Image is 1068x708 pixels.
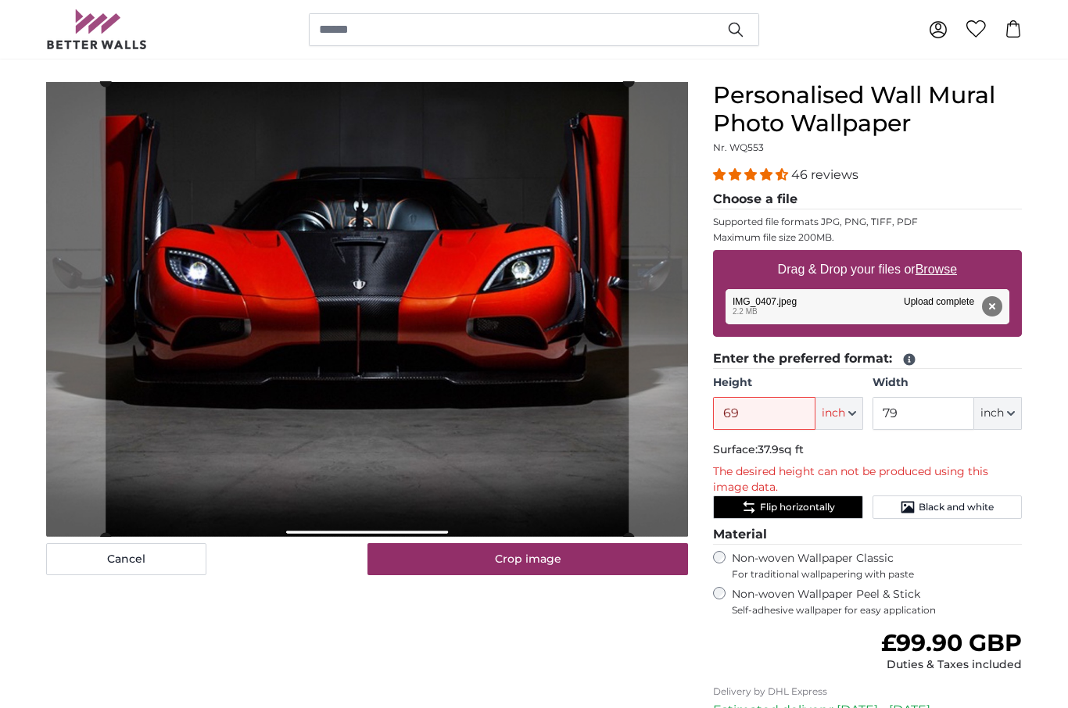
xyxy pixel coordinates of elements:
[367,543,689,576] button: Crop image
[713,81,1022,138] h1: Personalised Wall Mural Photo Wallpaper
[713,495,862,519] button: Flip horizontally
[713,141,764,153] span: Nr. WQ553
[46,543,206,576] button: Cancel
[713,464,1022,495] p: The desired height can not be produced using this image data.
[713,216,1022,228] p: Supported file formats JPG, PNG, TIFF, PDF
[732,604,1022,617] span: Self-adhesive wallpaper for easy application
[822,406,845,421] span: inch
[713,525,1022,545] legend: Material
[881,628,1022,657] span: £99.90 GBP
[713,375,862,391] label: Height
[732,587,1022,617] label: Non-woven Wallpaper Peel & Stick
[873,495,1022,519] button: Black and white
[760,501,835,513] span: Flip horizontally
[974,397,1022,430] button: inch
[919,501,994,513] span: Black and white
[873,375,1022,391] label: Width
[713,231,1022,244] p: Maximum file size 200MB.
[46,9,148,49] img: Betterwalls
[980,406,1004,421] span: inch
[713,349,1022,369] legend: Enter the preferred format:
[916,263,957,276] u: Browse
[758,442,804,456] span: 37.9sq ft
[732,568,1022,581] span: For traditional wallpapering with paste
[791,167,858,182] span: 46 reviews
[772,254,963,285] label: Drag & Drop your files or
[815,397,863,430] button: inch
[713,190,1022,209] legend: Choose a file
[713,685,1022,698] p: Delivery by DHL Express
[713,167,791,182] span: 4.37 stars
[713,442,1022,458] p: Surface:
[881,657,1022,673] div: Duties & Taxes included
[732,551,1022,581] label: Non-woven Wallpaper Classic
